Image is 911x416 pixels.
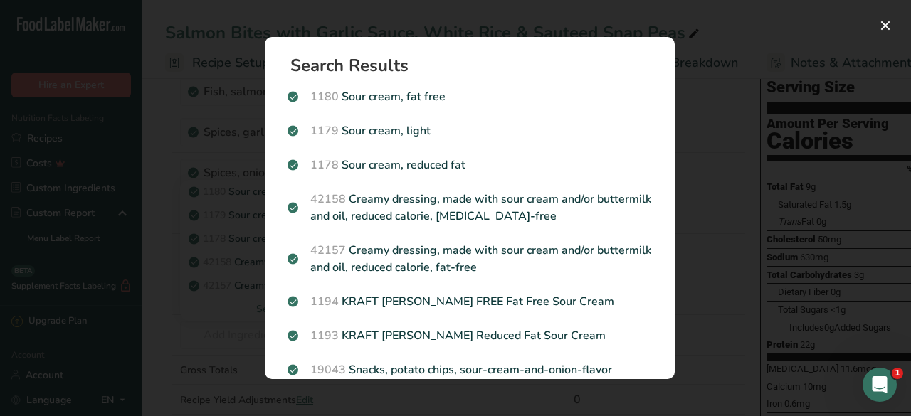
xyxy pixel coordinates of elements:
p: Sour cream, fat free [288,88,652,105]
p: KRAFT [PERSON_NAME] Reduced Fat Sour Cream [288,327,652,344]
p: Sour cream, light [288,122,652,139]
span: 1194 [310,294,339,309]
p: Creamy dressing, made with sour cream and/or buttermilk and oil, reduced calorie, [MEDICAL_DATA]-... [288,191,652,225]
p: Snacks, potato chips, sour-cream-and-onion-flavor [288,361,652,378]
span: 1178 [310,157,339,173]
p: Creamy dressing, made with sour cream and/or buttermilk and oil, reduced calorie, fat-free [288,242,652,276]
p: KRAFT [PERSON_NAME] FREE Fat Free Sour Cream [288,293,652,310]
span: 1180 [310,89,339,105]
span: 42157 [310,242,346,258]
span: 42158 [310,191,346,207]
span: 1 [892,368,903,379]
p: Sour cream, reduced fat [288,156,652,174]
span: 1179 [310,123,339,139]
iframe: Intercom live chat [863,368,897,402]
span: 1193 [310,328,339,343]
span: 19043 [310,362,346,378]
h1: Search Results [290,57,660,74]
